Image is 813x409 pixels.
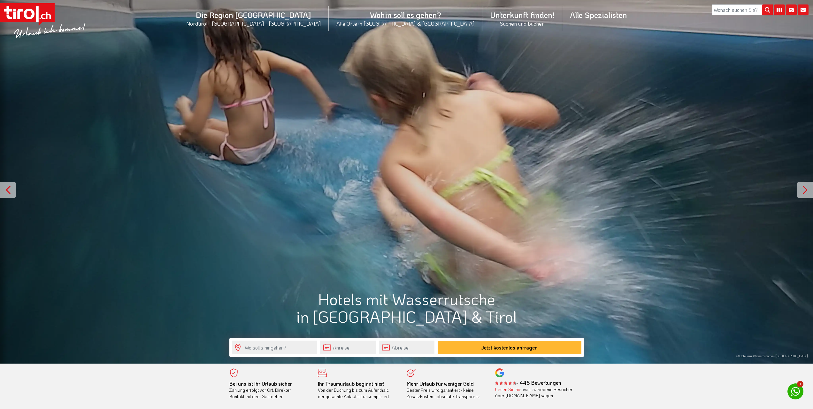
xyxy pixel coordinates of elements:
a: Unterkunft finden!Suchen und buchen [482,3,562,34]
a: Die Region [GEOGRAPHIC_DATA]Nordtirol - [GEOGRAPHIC_DATA] - [GEOGRAPHIC_DATA] [179,3,329,34]
input: Wonach suchen Sie? [712,4,773,15]
div: Von der Buchung bis zum Aufenthalt, der gesamte Ablauf ist unkompliziert [318,381,397,400]
i: Kontakt [798,4,809,15]
span: 1 [797,381,803,387]
div: Bester Preis wird garantiert - keine Zusatzkosten - absolute Transparenz [407,381,486,400]
a: Wohin soll es gehen?Alle Orte in [GEOGRAPHIC_DATA] & [GEOGRAPHIC_DATA] [329,3,482,34]
input: Wo soll's hingehen? [232,341,317,354]
b: - 445 Bewertungen [495,379,561,386]
a: 1 [787,383,803,399]
i: Fotogalerie [786,4,797,15]
input: Abreise [379,341,434,354]
button: Jetzt kostenlos anfragen [438,341,581,354]
div: Zahlung erfolgt vor Ort. Direkter Kontakt mit dem Gastgeber [229,381,309,400]
a: Alle Spezialisten [562,3,635,27]
h1: Hotels mit Wasserrutsche in [GEOGRAPHIC_DATA] & Tirol [229,290,584,325]
small: Nordtirol - [GEOGRAPHIC_DATA] - [GEOGRAPHIC_DATA] [186,20,321,27]
small: Suchen und buchen [490,20,555,27]
b: Mehr Urlaub für weniger Geld [407,380,474,387]
input: Anreise [320,341,376,354]
b: Ihr Traumurlaub beginnt hier! [318,380,384,387]
div: was zufriedene Besucher über [DOMAIN_NAME] sagen [495,386,574,399]
a: Lesen Sie hier [495,386,523,392]
b: Bei uns ist Ihr Urlaub sicher [229,380,292,387]
i: Karte öffnen [774,4,785,15]
small: Alle Orte in [GEOGRAPHIC_DATA] & [GEOGRAPHIC_DATA] [336,20,475,27]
